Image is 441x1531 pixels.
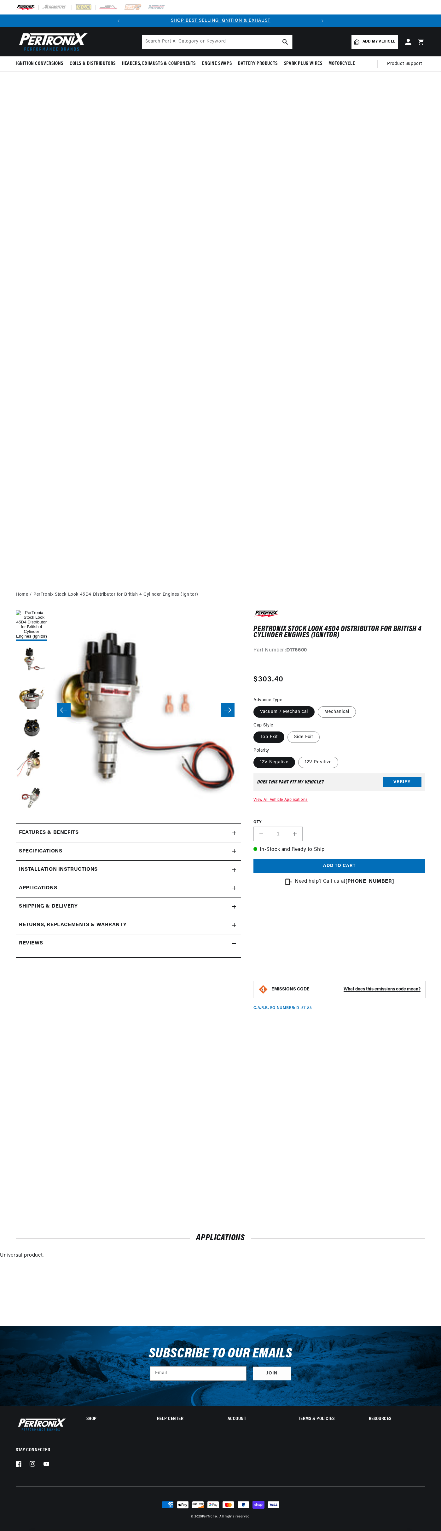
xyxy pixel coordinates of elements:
button: Slide right [221,703,235,717]
strong: What does this emissions code mean? [344,987,421,992]
summary: Terms & policies [298,1417,355,1421]
input: Email [150,1367,246,1380]
button: Add to cart [253,859,425,873]
nav: breadcrumbs [16,591,425,598]
summary: Headers, Exhausts & Components [119,56,199,71]
summary: Coils & Distributors [67,56,119,71]
span: $303.40 [253,674,283,685]
a: PerTronix [202,1515,218,1518]
p: Stay Connected [16,1447,66,1454]
small: All rights reserved. [219,1515,250,1518]
summary: Product Support [387,56,425,72]
a: [PHONE_NUMBER] [345,879,394,884]
button: Subscribe [253,1367,291,1381]
h3: Subscribe to our emails [149,1348,293,1360]
h2: Reviews [19,939,43,948]
p: In-Stock and Ready to Ship [253,846,425,854]
span: Motorcycle [328,60,355,67]
div: 1 of 2 [125,17,316,24]
summary: Battery Products [235,56,281,71]
legend: Cap Style [253,722,274,729]
summary: Returns, Replacements & Warranty [16,916,241,934]
button: Translation missing: en.sections.announcements.next_announcement [316,14,329,27]
summary: Shop [86,1417,143,1421]
button: Translation missing: en.sections.announcements.previous_announcement [112,14,125,27]
a: View All Vehicle Applications [253,798,307,802]
button: Search Part #, Category or Keyword [278,35,292,49]
small: © 2025 . [191,1515,218,1518]
span: Headers, Exhausts & Components [122,60,196,67]
span: Engine Swaps [202,60,232,67]
button: Load image 3 in gallery view [16,679,47,710]
span: Product Support [387,60,422,67]
button: Slide left [57,703,71,717]
a: PerTronix Stock Look 45D4 Distributor for British 4 Cylinder Engines (Ignitor) [33,591,198,598]
input: Search Part #, Category or Keyword [142,35,292,49]
summary: Features & Benefits [16,824,241,842]
img: Emissions code [258,984,268,995]
button: Load image 2 in gallery view [16,644,47,675]
label: Mechanical [318,706,356,718]
button: Load image 6 in gallery view [16,783,47,814]
summary: Resources [369,1417,425,1421]
img: Pertronix [16,31,88,53]
summary: Engine Swaps [199,56,235,71]
summary: Reviews [16,934,241,953]
h2: Applications [16,1235,425,1242]
summary: Specifications [16,842,241,861]
a: Add my vehicle [351,35,398,49]
div: Announcement [125,17,316,24]
a: Home [16,591,28,598]
media-gallery: Gallery Viewer [16,609,241,811]
summary: Installation instructions [16,861,241,879]
button: Load image 5 in gallery view [16,748,47,779]
img: Pertronix [16,1417,66,1432]
label: 12V Positive [298,757,338,768]
button: Load image 4 in gallery view [16,713,47,745]
label: Vacuum / Mechanical [253,706,315,718]
div: Part Number: [253,646,425,655]
strong: D176600 [286,648,307,653]
legend: Advance Type [253,697,283,703]
button: Verify [383,777,421,787]
h2: Returns, Replacements & Warranty [19,921,126,929]
div: Does This part fit My vehicle? [257,780,324,785]
button: Load image 1 in gallery view [16,609,47,641]
p: C.A.R.B. EO Number: D-57-23 [253,1006,312,1011]
h2: Specifications [19,847,62,856]
summary: Shipping & Delivery [16,897,241,916]
label: Side Exit [287,731,320,743]
span: Ignition Conversions [16,60,63,67]
span: Add my vehicle [363,39,395,45]
summary: Ignition Conversions [16,56,67,71]
summary: Account [228,1417,284,1421]
h2: Shipping & Delivery [19,903,78,911]
span: Battery Products [238,60,278,67]
button: EMISSIONS CODEWhat does this emissions code mean? [271,987,421,992]
a: Applications [16,879,241,898]
legend: Polarity [253,747,270,754]
summary: Motorcycle [325,56,358,71]
strong: EMISSIONS CODE [271,987,310,992]
span: Applications [19,884,57,892]
label: QTY [253,820,425,825]
label: Top Exit [253,731,284,743]
a: SHOP BEST SELLING IGNITION & EXHAUST [171,18,270,23]
summary: Spark Plug Wires [281,56,326,71]
span: Coils & Distributors [70,60,116,67]
p: Need help? Call us at [295,878,394,886]
label: 12V Negative [253,757,295,768]
h2: Installation instructions [19,866,98,874]
summary: Help Center [157,1417,213,1421]
span: Spark Plug Wires [284,60,322,67]
h2: Features & Benefits [19,829,78,837]
h1: PerTronix Stock Look 45D4 Distributor for British 4 Cylinder Engines (Ignitor) [253,626,425,639]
